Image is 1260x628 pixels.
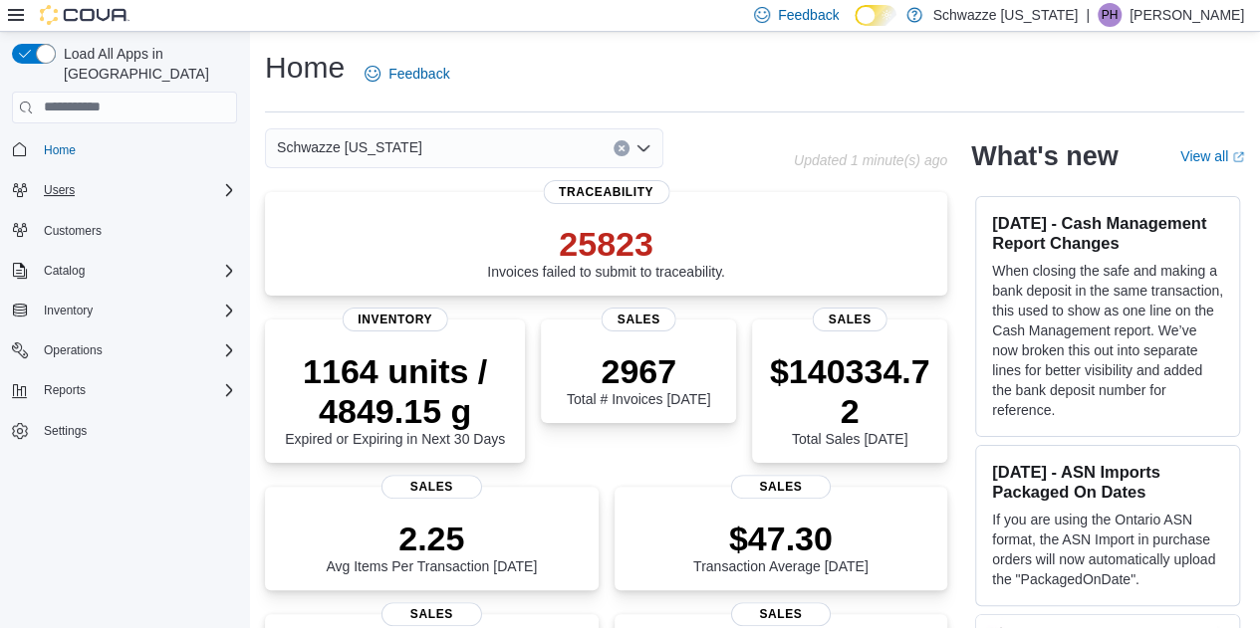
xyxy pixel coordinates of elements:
span: Users [36,178,237,202]
button: Inventory [4,297,245,324]
p: 25823 [487,224,725,264]
a: Home [36,138,84,162]
input: Dark Mode [855,5,896,26]
span: Reports [36,378,237,402]
h3: [DATE] - Cash Management Report Changes [992,213,1223,253]
p: When closing the safe and making a bank deposit in the same transaction, this used to show as one... [992,261,1223,420]
span: Sales [602,308,676,331]
div: Expired or Expiring in Next 30 Days [281,351,509,447]
span: Home [44,142,76,158]
button: Inventory [36,299,101,322]
span: Feedback [388,64,449,84]
span: Feedback [778,5,839,25]
span: Inventory [44,303,93,318]
button: Settings [4,416,245,445]
p: $47.30 [693,519,869,558]
span: Catalog [36,259,237,283]
span: Dark Mode [855,26,856,27]
div: Total # Invoices [DATE] [567,351,710,407]
span: Traceability [543,180,669,204]
a: Customers [36,219,110,243]
p: | [1086,3,1090,27]
span: Operations [44,342,103,358]
svg: External link [1232,151,1244,163]
a: Feedback [357,54,457,94]
img: Cova [40,5,129,25]
nav: Complex example [12,127,237,498]
span: Customers [44,223,102,239]
div: Invoices failed to submit to traceability. [487,224,725,280]
p: If you are using the Ontario ASN format, the ASN Import in purchase orders will now automatically... [992,510,1223,589]
p: Updated 1 minute(s) ago [794,152,947,168]
p: 1164 units / 4849.15 g [281,351,509,431]
button: Home [4,135,245,164]
span: Sales [731,602,831,626]
div: Phil Heinrich [1098,3,1122,27]
button: Catalog [4,257,245,285]
span: Home [36,137,237,162]
button: Catalog [36,259,93,283]
span: Load All Apps in [GEOGRAPHIC_DATA] [56,44,237,84]
span: Settings [44,423,87,439]
button: Open list of options [635,140,651,156]
button: Customers [4,216,245,245]
button: Reports [4,376,245,404]
span: Reports [44,382,86,398]
span: PH [1102,3,1119,27]
span: Sales [731,475,831,499]
button: Clear input [614,140,630,156]
p: 2.25 [326,519,537,558]
div: Transaction Average [DATE] [693,519,869,574]
span: Settings [36,418,237,443]
div: Avg Items Per Transaction [DATE] [326,519,537,574]
h3: [DATE] - ASN Imports Packaged On Dates [992,462,1223,502]
p: Schwazze [US_STATE] [932,3,1078,27]
div: Total Sales [DATE] [768,351,931,447]
button: Users [36,178,83,202]
span: Users [44,182,75,198]
span: Inventory [342,308,448,331]
button: Users [4,176,245,204]
a: Settings [36,419,95,443]
button: Reports [36,378,94,402]
button: Operations [36,338,111,362]
button: Operations [4,336,245,364]
p: 2967 [567,351,710,391]
span: Schwazze [US_STATE] [277,135,422,159]
h2: What's new [971,140,1118,172]
a: View allExternal link [1180,148,1244,164]
span: Customers [36,218,237,243]
p: $140334.72 [768,351,931,431]
h1: Home [265,48,345,88]
span: Inventory [36,299,237,322]
span: Sales [381,602,481,626]
span: Catalog [44,263,85,279]
span: Sales [381,475,481,499]
span: Sales [813,308,887,331]
span: Operations [36,338,237,362]
p: [PERSON_NAME] [1130,3,1244,27]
